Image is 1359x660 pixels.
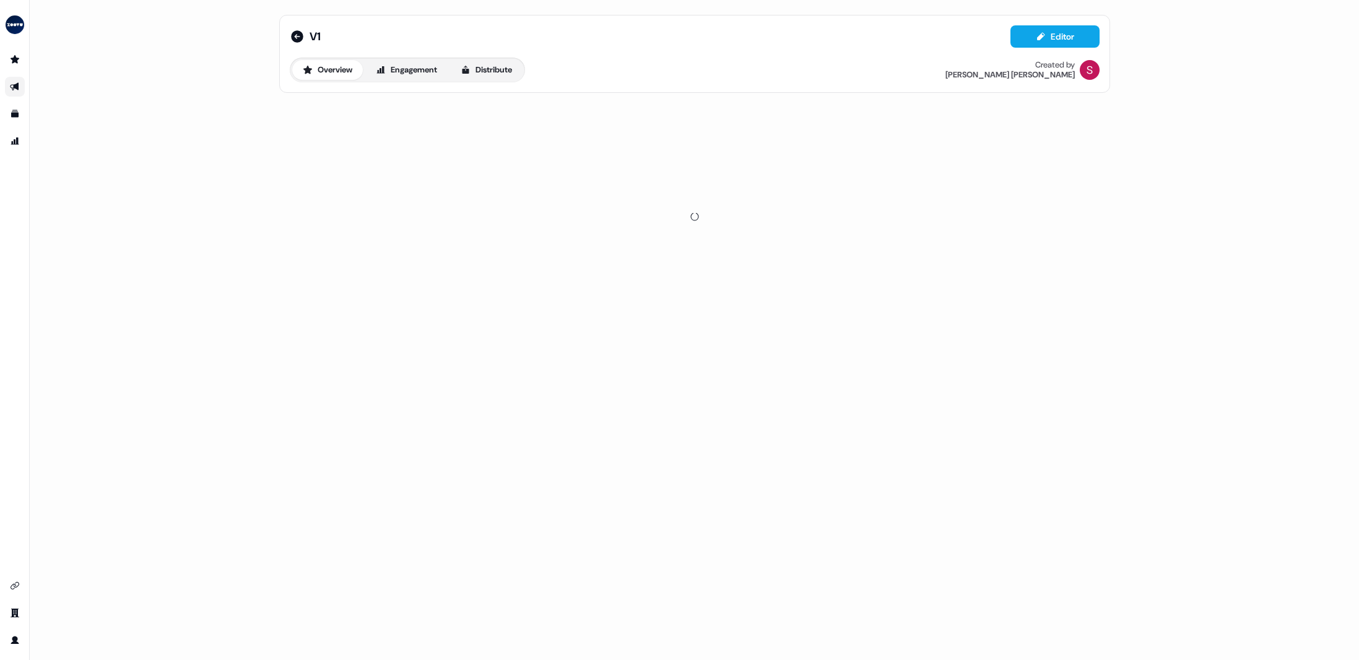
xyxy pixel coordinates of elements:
[1035,60,1075,70] div: Created by
[945,70,1075,80] div: [PERSON_NAME] [PERSON_NAME]
[450,60,523,80] button: Distribute
[5,131,25,151] a: Go to attribution
[5,50,25,69] a: Go to prospects
[1010,25,1100,48] button: Editor
[1080,60,1100,80] img: Sandy
[365,60,448,80] button: Engagement
[5,603,25,623] a: Go to team
[5,576,25,596] a: Go to integrations
[1010,32,1100,45] a: Editor
[292,60,363,80] button: Overview
[5,630,25,650] a: Go to profile
[5,104,25,124] a: Go to templates
[310,29,321,44] span: V1
[5,77,25,97] a: Go to outbound experience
